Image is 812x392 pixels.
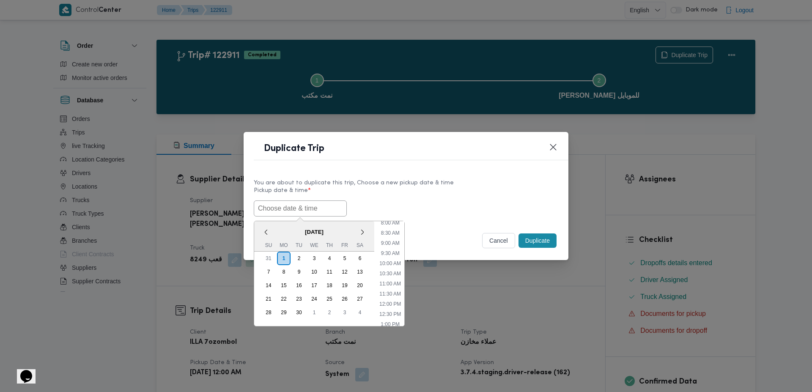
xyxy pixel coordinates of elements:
button: cancel [482,233,515,248]
label: Pickup date & time [254,187,558,200]
input: Choose date & time [254,200,347,217]
button: Closes this modal window [548,142,558,152]
iframe: chat widget [8,358,36,384]
button: Duplicate [518,233,557,248]
div: You are about to duplicate this trip, Choose a new pickup date & time [254,178,558,187]
li: 8:00 AM [378,219,403,227]
ul: Time [376,221,404,326]
span: [DATE] [254,225,374,239]
h1: Duplicate Trip [264,142,324,156]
